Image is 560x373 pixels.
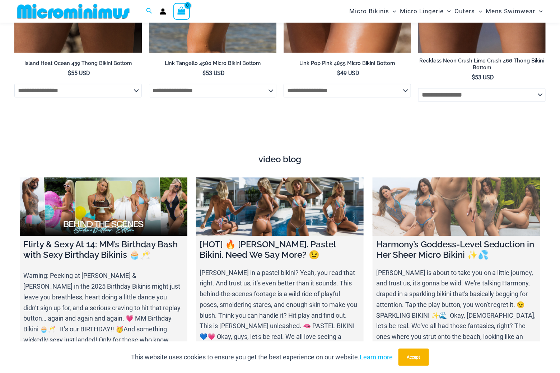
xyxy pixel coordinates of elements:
[475,2,482,20] span: Menu Toggle
[398,349,429,366] button: Accept
[389,2,396,20] span: Menu Toggle
[14,60,142,70] a: Island Heat Ocean 439 Thong Bikini Bottom
[202,70,206,77] span: $
[14,60,142,67] h2: Island Heat Ocean 439 Thong Bikini Bottom
[149,60,276,67] h2: Link Tangello 4580 Micro Bikini Bottom
[418,58,546,74] a: Reckless Neon Crush Lime Crush 466 Thong Bikini Bottom
[360,353,393,361] a: Learn more
[398,2,453,20] a: Micro LingerieMenu ToggleMenu Toggle
[472,74,475,81] span: $
[453,2,484,20] a: OutersMenu ToggleMenu Toggle
[68,70,71,77] span: $
[349,2,389,20] span: Micro Bikinis
[284,60,411,70] a: Link Pop Pink 4855 Micro Bikini Bottom
[68,70,90,77] bdi: 55 USD
[472,74,494,81] bdi: 53 USD
[337,70,359,77] bdi: 49 USD
[160,8,166,15] a: Account icon link
[14,3,132,19] img: MM SHOP LOGO FLAT
[444,2,451,20] span: Menu Toggle
[284,60,411,67] h2: Link Pop Pink 4855 Micro Bikini Bottom
[200,240,360,261] h4: [HOT] 🔥 [PERSON_NAME]. Pastel Bikini. Need We Say More? 😉
[202,70,225,77] bdi: 53 USD
[149,60,276,70] a: Link Tangello 4580 Micro Bikini Bottom
[376,240,537,261] h4: Harmony’s Goddess-Level Seduction in Her Sheer Micro Bikini ✨💦
[23,240,184,261] h4: Flirty & Sexy At 14: MM’s Birthday Bash with Sexy Birthday Bikinis 🧁🥂
[418,58,546,71] h2: Reckless Neon Crush Lime Crush 466 Thong Bikini Bottom
[146,7,153,16] a: Search icon link
[20,155,540,165] h4: video blog
[373,178,540,237] a: Harmony’s Goddess-Level Seduction in Her Sheer Micro Bikini ✨💦
[400,2,444,20] span: Micro Lingerie
[484,2,545,20] a: Mens SwimwearMenu ToggleMenu Toggle
[346,1,546,22] nav: Site Navigation
[131,352,393,363] p: This website uses cookies to ensure you get the best experience on our website.
[455,2,475,20] span: Outers
[347,2,398,20] a: Micro BikinisMenu ToggleMenu Toggle
[486,2,536,20] span: Mens Swimwear
[536,2,543,20] span: Menu Toggle
[173,3,190,19] a: View Shopping Cart, empty
[337,70,340,77] span: $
